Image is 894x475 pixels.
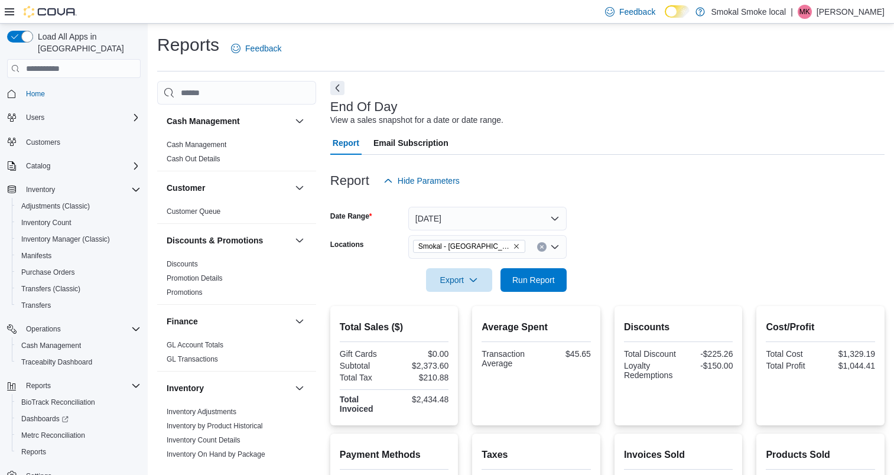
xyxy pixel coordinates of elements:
[433,268,485,292] span: Export
[408,207,567,230] button: [DATE]
[167,141,226,149] a: Cash Management
[167,207,220,216] span: Customer Queue
[766,448,875,462] h2: Products Sold
[17,355,97,369] a: Traceabilty Dashboard
[21,301,51,310] span: Transfers
[340,373,392,382] div: Total Tax
[167,115,290,127] button: Cash Management
[21,357,92,367] span: Traceabilty Dashboard
[17,445,141,459] span: Reports
[398,175,460,187] span: Hide Parameters
[624,349,676,359] div: Total Discount
[379,169,464,193] button: Hide Parameters
[21,379,141,393] span: Reports
[373,131,448,155] span: Email Subscription
[17,412,141,426] span: Dashboards
[167,288,203,297] a: Promotions
[711,5,786,19] p: Smokal Smoke local
[12,248,145,264] button: Manifests
[21,183,60,197] button: Inventory
[167,450,265,458] a: Inventory On Hand by Package
[167,115,240,127] h3: Cash Management
[167,235,263,246] h3: Discounts & Promotions
[2,85,145,102] button: Home
[798,5,812,19] div: Mike Kennedy
[17,265,80,279] a: Purchase Orders
[340,448,449,462] h2: Payment Methods
[21,447,46,457] span: Reports
[791,5,793,19] p: |
[167,341,223,349] a: GL Account Totals
[167,355,218,363] a: GL Transactions
[12,231,145,248] button: Inventory Manager (Classic)
[167,315,198,327] h3: Finance
[340,361,392,370] div: Subtotal
[167,382,204,394] h3: Inventory
[167,422,263,430] a: Inventory by Product Historical
[12,281,145,297] button: Transfers (Classic)
[21,86,141,101] span: Home
[17,282,141,296] span: Transfers (Classic)
[513,243,520,250] button: Remove Smokal - Socorro from selection in this group
[292,181,307,195] button: Customer
[26,113,44,122] span: Users
[167,274,223,282] a: Promotion Details
[17,265,141,279] span: Purchase Orders
[12,427,145,444] button: Metrc Reconciliation
[330,174,369,188] h3: Report
[2,133,145,150] button: Customers
[340,349,392,359] div: Gift Cards
[396,349,448,359] div: $0.00
[12,264,145,281] button: Purchase Orders
[292,233,307,248] button: Discounts & Promotions
[21,159,141,173] span: Catalog
[21,135,65,149] a: Customers
[396,373,448,382] div: $210.88
[12,354,145,370] button: Traceabilty Dashboard
[330,240,364,249] label: Locations
[12,444,145,460] button: Reports
[157,33,219,57] h1: Reports
[2,378,145,394] button: Reports
[26,381,51,391] span: Reports
[292,314,307,328] button: Finance
[330,100,398,114] h3: End Of Day
[292,381,307,395] button: Inventory
[330,81,344,95] button: Next
[17,232,115,246] a: Inventory Manager (Classic)
[17,282,85,296] a: Transfers (Classic)
[766,361,818,370] div: Total Profit
[26,185,55,194] span: Inventory
[26,89,45,99] span: Home
[2,321,145,337] button: Operations
[157,257,316,304] div: Discounts & Promotions
[681,349,733,359] div: -$225.26
[17,445,51,459] a: Reports
[340,395,373,414] strong: Total Invoiced
[17,232,141,246] span: Inventory Manager (Classic)
[418,240,511,252] span: Smokal - [GEOGRAPHIC_DATA]
[26,324,61,334] span: Operations
[167,235,290,246] button: Discounts & Promotions
[21,414,69,424] span: Dashboards
[17,199,141,213] span: Adjustments (Classic)
[17,298,141,313] span: Transfers
[167,340,223,350] span: GL Account Totals
[226,37,286,60] a: Feedback
[21,398,95,407] span: BioTrack Reconciliation
[17,428,90,443] a: Metrc Reconciliation
[167,450,265,459] span: Inventory On Hand by Package
[539,349,591,359] div: $45.65
[167,259,198,269] span: Discounts
[26,161,50,171] span: Catalog
[24,6,77,18] img: Cova
[167,436,240,444] a: Inventory Count Details
[167,408,236,416] a: Inventory Adjustments
[26,138,60,147] span: Customers
[21,284,80,294] span: Transfers (Classic)
[482,448,591,462] h2: Taxes
[12,297,145,314] button: Transfers
[167,154,220,164] span: Cash Out Details
[17,412,73,426] a: Dashboards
